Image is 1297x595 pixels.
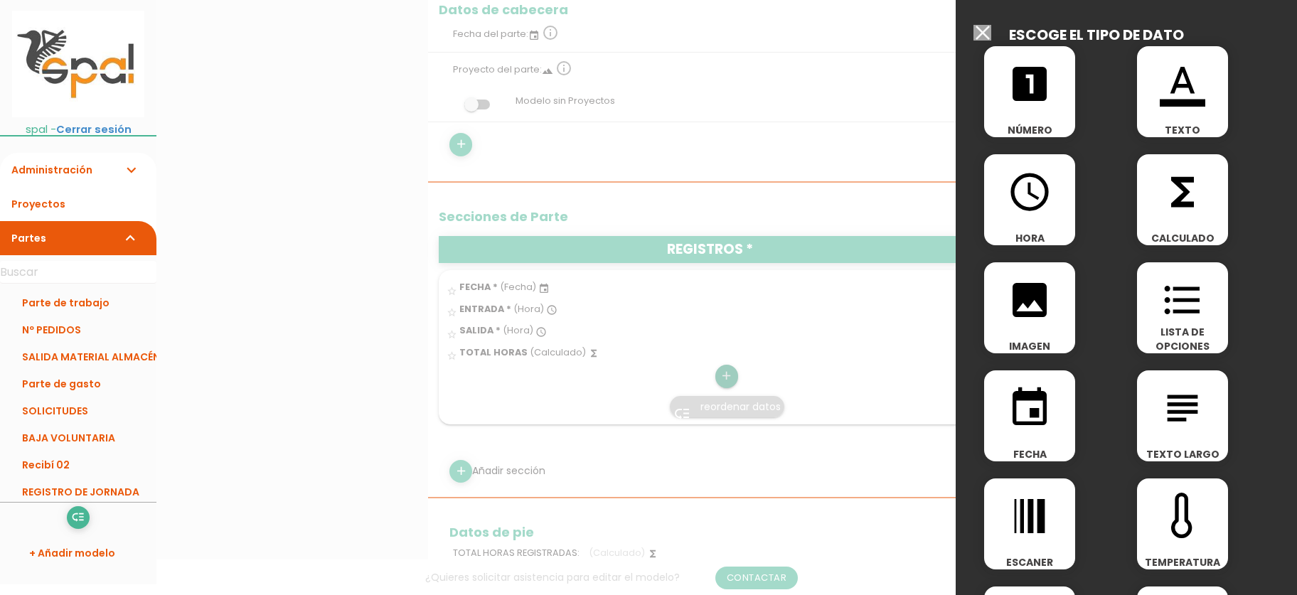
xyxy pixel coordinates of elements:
[1160,61,1205,107] i: format_color_text
[1137,555,1228,569] span: TEMPERATURA
[984,339,1075,353] span: IMAGEN
[1007,61,1052,107] i: looks_one
[1137,447,1228,461] span: TEXTO LARGO
[1009,27,1184,43] h2: ESCOGE EL TIPO DE DATO
[984,555,1075,569] span: ESCANER
[1137,325,1228,353] span: LISTA DE OPCIONES
[1160,385,1205,431] i: subject
[984,231,1075,245] span: HORA
[1160,277,1205,323] i: format_list_bulleted
[984,447,1075,461] span: FECHA
[1007,385,1052,431] i: event
[1007,277,1052,323] i: image
[984,123,1075,137] span: NÚMERO
[1007,169,1052,215] i: access_time
[1137,123,1228,137] span: TEXTO
[1160,169,1205,215] i: functions
[1007,493,1052,539] i: line_weight
[1137,231,1228,245] span: CALCULADO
